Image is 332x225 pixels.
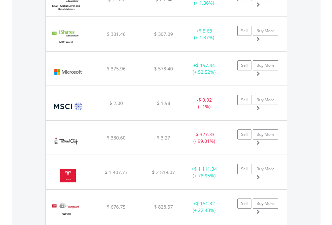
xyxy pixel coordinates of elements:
[49,164,87,187] img: EQU.US.TSLA.png
[107,134,126,141] span: $ 330.60
[157,134,170,141] span: $ 3.27
[253,199,278,209] a: Buy More
[196,62,215,68] span: $ 197.44
[237,26,251,36] a: Sell
[49,129,83,153] img: EQU.US.TTCF.png
[49,198,83,222] img: EQU.US.VOO.png
[107,65,126,72] span: $ 375.96
[183,62,225,75] div: + (+ 52.52%)
[183,166,225,179] div: + (+ 78.95%)
[199,27,212,34] span: $ 5.63
[253,164,278,174] a: Buy More
[237,199,251,209] a: Sell
[237,129,251,139] a: Sell
[253,95,278,105] a: Buy More
[183,200,225,214] div: + (+ 22.43%)
[183,97,225,110] div: - (- 1%)
[198,97,212,103] span: $ 0.02
[152,169,175,175] span: $ 2 519.07
[183,27,225,41] div: + (+ 1.87%)
[49,25,83,49] img: EQU.US.URTH.png
[194,166,217,172] span: $ 1 111.34
[196,131,215,137] span: $ 327.33
[107,31,126,37] span: $ 301.46
[49,60,87,84] img: EQU.US.MSFT.png
[253,129,278,139] a: Buy More
[107,204,126,210] span: $ 676.75
[183,131,225,145] div: - (- 99.01%)
[237,95,251,105] a: Sell
[154,31,173,37] span: $ 307.09
[109,100,123,106] span: $ 2.00
[154,204,173,210] span: $ 828.57
[105,169,128,175] span: $ 1 407.73
[154,65,173,72] span: $ 573.40
[237,164,251,174] a: Sell
[253,26,278,36] a: Buy More
[237,60,251,70] a: Sell
[157,100,170,106] span: $ 1.98
[49,95,88,118] img: EQU.US.MSCI.png
[196,200,215,207] span: $ 151.82
[253,60,278,70] a: Buy More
